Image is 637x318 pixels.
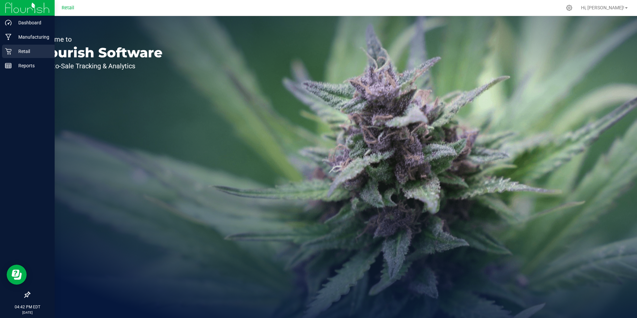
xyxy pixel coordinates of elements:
p: Manufacturing [12,33,52,41]
p: Dashboard [12,19,52,27]
inline-svg: Reports [5,62,12,69]
p: [DATE] [3,310,52,315]
span: Retail [62,5,74,11]
p: Reports [12,62,52,70]
p: Retail [12,47,52,55]
inline-svg: Manufacturing [5,34,12,40]
p: Welcome to [36,36,163,43]
div: Manage settings [565,5,573,11]
p: 04:42 PM EDT [3,304,52,310]
inline-svg: Dashboard [5,19,12,26]
p: Flourish Software [36,46,163,59]
span: Hi, [PERSON_NAME]! [581,5,624,10]
inline-svg: Retail [5,48,12,55]
iframe: Resource center [7,265,27,285]
p: Seed-to-Sale Tracking & Analytics [36,63,163,69]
